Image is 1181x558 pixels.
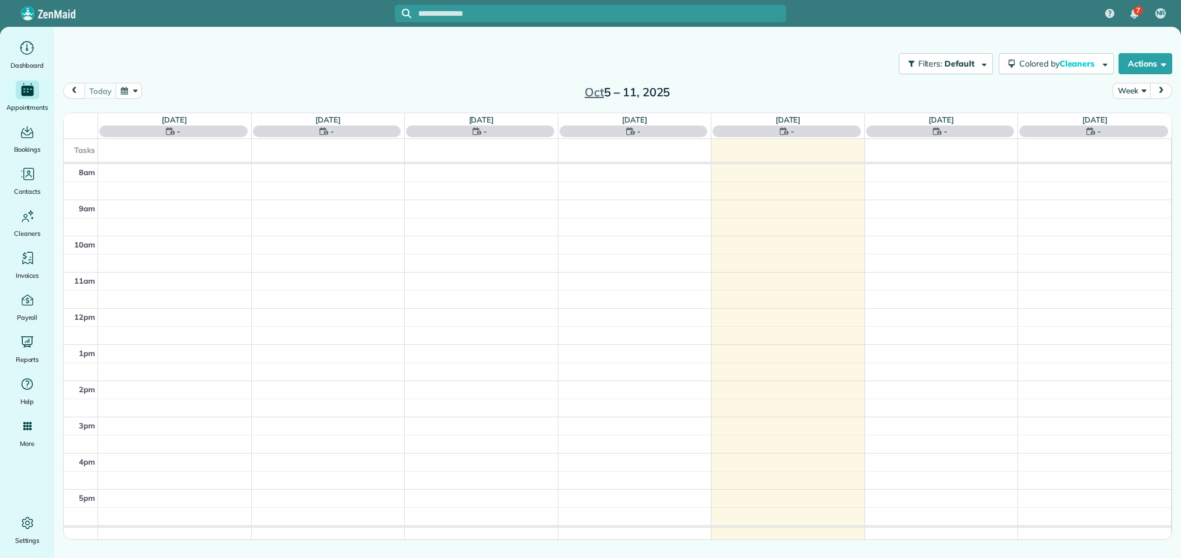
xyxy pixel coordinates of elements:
span: 11am [74,276,95,285]
span: Contacts [14,186,40,197]
button: Colored byCleaners [999,53,1114,74]
a: [DATE] [622,115,647,124]
span: More [20,438,34,449]
span: Cleaners [1060,58,1097,69]
span: Help [20,396,34,407]
span: 4pm [79,457,95,466]
span: - [484,125,487,137]
a: Dashboard [5,39,50,71]
button: Actions [1119,53,1172,74]
span: 1pm [79,348,95,358]
a: Payroll [5,291,50,323]
span: Appointments [6,102,48,113]
a: Help [5,375,50,407]
a: Appointments [5,81,50,113]
a: [DATE] [469,115,494,124]
span: - [791,125,794,137]
span: 7 [1136,6,1140,15]
span: - [944,125,947,137]
span: Settings [15,535,40,546]
div: 7 unread notifications [1122,1,1147,27]
button: next [1150,83,1172,99]
a: [DATE] [929,115,954,124]
a: [DATE] [1082,115,1107,124]
span: Reports [16,354,39,365]
span: Bookings [14,144,41,155]
a: Settings [5,514,50,546]
span: 9am [79,204,95,213]
a: Invoices [5,249,50,281]
span: Tasks [74,145,95,155]
span: 8am [79,168,95,177]
span: 12pm [74,312,95,322]
span: 3pm [79,421,95,430]
span: Payroll [17,312,38,323]
a: Filters: Default [893,53,993,74]
span: NR [1156,9,1165,18]
a: [DATE] [315,115,341,124]
svg: Focus search [402,9,411,18]
a: Reports [5,333,50,365]
span: - [177,125,180,137]
span: Invoices [16,270,39,281]
span: 2pm [79,385,95,394]
span: Dashboard [11,60,44,71]
span: Oct [585,85,604,99]
a: Bookings [5,123,50,155]
h2: 5 – 11, 2025 [554,86,700,99]
span: - [1097,125,1101,137]
span: - [331,125,334,137]
span: Cleaners [14,228,40,239]
a: Cleaners [5,207,50,239]
a: Contacts [5,165,50,197]
a: [DATE] [162,115,187,124]
span: 5pm [79,493,95,503]
button: prev [63,83,85,99]
a: [DATE] [776,115,801,124]
button: Week [1113,83,1151,99]
button: Filters: Default [899,53,993,74]
span: 10am [74,240,95,249]
button: Focus search [395,9,411,18]
span: Default [944,58,975,69]
span: Colored by [1019,58,1099,69]
span: - [637,125,641,137]
button: today [84,83,116,99]
span: Filters: [918,58,943,69]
